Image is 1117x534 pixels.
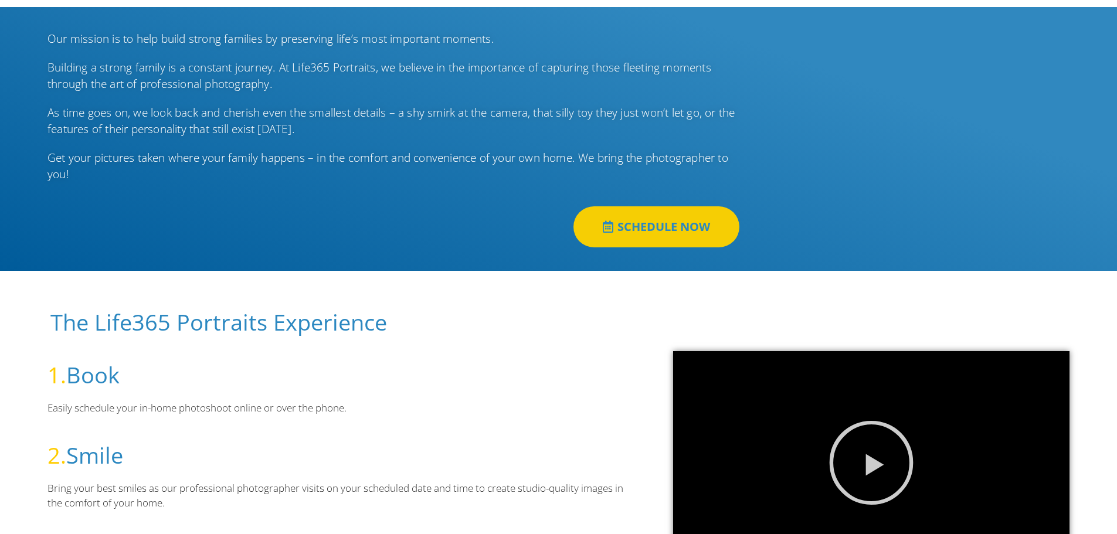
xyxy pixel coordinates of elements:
span: Our mission is to help build strong families by preserving life’s most important moments. [47,31,494,46]
a: SCHEDULE NOW [573,206,739,247]
span: 2. [47,440,66,470]
a: Book [66,359,120,390]
span: Bring your best smiles as our professional photographer visits on your scheduled date and time to... [47,481,626,510]
span: SCHEDULE NOW [617,221,710,233]
span: The Life365 Portraits Experience [50,307,387,337]
span: 1. [47,359,66,390]
p: Easily schedule your in-home photoshoot online or over the phone. [47,400,638,416]
span: Building a strong family is a constant journey. At Life365 Portraits, we believe in the importanc... [47,60,711,92]
span: Get your pictures taken where your family happens – in the comfort and convenience of your own ho... [47,150,728,182]
span: As time goes on, we look back and cherish even the smallest details – a shy smirk at the camera, ... [47,105,735,137]
div: Play Video [827,419,915,507]
a: Smile [66,440,123,470]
